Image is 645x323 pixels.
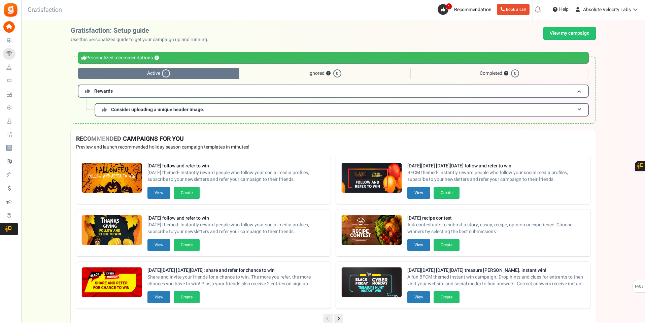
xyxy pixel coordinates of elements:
[147,169,325,183] span: [DATE] themed- Instantly reward people who follow your social media profiles, subscribe to your n...
[583,6,631,13] span: Absolute Velocity Labs
[147,215,325,222] strong: [DATE] follow and refer to win
[326,71,331,76] button: ?
[147,222,325,235] span: [DATE] themed- Instantly reward people who follow your social media profiles, subscribe to your n...
[71,36,214,43] p: Use this personalized guide to get your campaign up and running.
[20,3,69,17] h3: Gratisfaction
[147,239,170,251] button: View
[82,163,142,193] img: Recommended Campaigns
[557,6,569,13] span: Help
[543,27,596,40] a: View my campaign
[94,88,113,95] span: Rewards
[407,267,585,274] strong: [DATE][DATE] [DATE][DATE] treasure [PERSON_NAME]. instant win!
[239,68,410,79] span: Ignored
[78,52,589,64] div: Personalized recommendations
[147,187,170,199] button: View
[76,144,590,151] p: Preview and launch recommended holiday season campaign templates in minutes!
[78,68,239,79] span: Active
[155,56,159,60] button: ?
[407,291,430,303] button: View
[550,4,571,15] a: Help
[407,274,585,287] span: A fun BFCM themed instant win campaign. Drop hints and clues for entrants to then visit your webs...
[342,163,402,193] img: Recommended Campaigns
[174,187,200,199] button: Create
[635,280,644,293] span: FAQs
[147,163,325,169] strong: [DATE] follow and refer to win
[71,27,214,34] h2: Gratisfaction: Setup guide
[410,68,588,79] span: Completed
[82,267,142,298] img: Recommended Campaigns
[82,215,142,246] img: Recommended Campaigns
[407,187,430,199] button: View
[342,215,402,246] img: Recommended Campaigns
[162,69,170,77] span: 1
[434,187,460,199] button: Create
[407,215,585,222] strong: [DATE] recipe contest
[111,106,204,113] span: Consider uploading a unique header image.
[407,169,585,183] span: BFCM themed- Instantly reward people who follow your social media profiles, subscribe to your new...
[407,239,430,251] button: View
[454,6,491,13] span: Recommendation
[76,136,590,142] h4: RECOMMENDED CAMPAIGNS FOR YOU
[446,3,452,10] span: 1
[174,291,200,303] button: Create
[174,239,200,251] button: Create
[147,267,325,274] strong: [DATE][DATE] [DATE][DATE]: share and refer for chance to win
[407,163,585,169] strong: [DATE][DATE] [DATE][DATE] follow and refer to win
[434,239,460,251] button: Create
[434,291,460,303] button: Create
[147,274,325,287] p: Share and invite your friends for a chance to win. The more you refer, the more chances you have ...
[407,222,585,235] span: Ask contestants to submit a story, essay, recipe, opinion or experience. Choose winners by select...
[504,71,508,76] button: ?
[497,4,530,15] a: Book a call
[3,2,18,18] img: Gratisfaction
[342,267,402,298] img: Recommended Campaigns
[511,69,519,77] span: 0
[438,4,494,15] a: 1 Recommendation
[333,69,341,77] span: 0
[147,291,170,303] button: View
